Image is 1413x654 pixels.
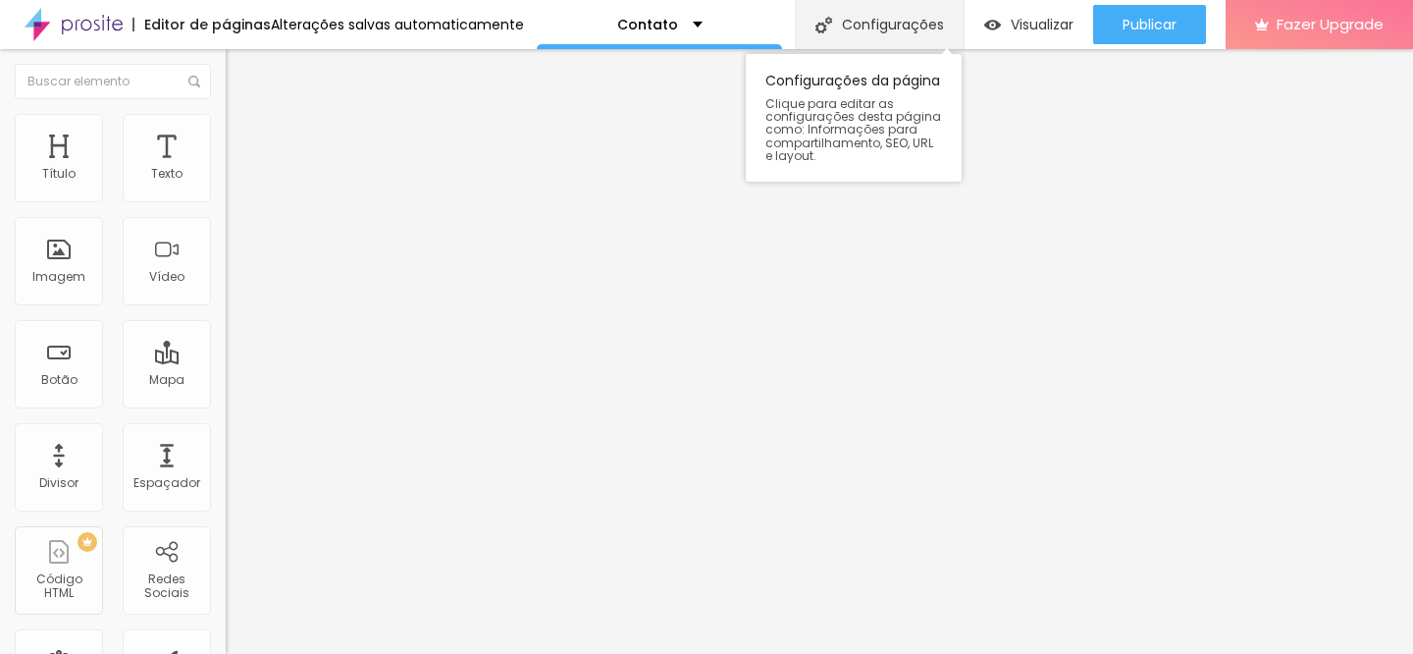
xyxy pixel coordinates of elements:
[151,167,183,181] div: Texto
[1011,17,1073,32] span: Visualizar
[42,167,76,181] div: Título
[32,270,85,284] div: Imagem
[133,476,200,490] div: Espaçador
[1093,5,1206,44] button: Publicar
[128,572,205,601] div: Redes Sociais
[41,373,78,387] div: Botão
[815,17,832,33] img: Icone
[39,476,78,490] div: Divisor
[20,572,97,601] div: Código HTML
[15,64,211,99] input: Buscar elemento
[188,76,200,87] img: Icone
[746,54,962,182] div: Configurações da página
[984,17,1001,33] img: view-1.svg
[1123,17,1177,32] span: Publicar
[765,97,942,162] span: Clique para editar as configurações desta página como: Informações para compartilhamento, SEO, UR...
[132,18,271,31] div: Editor de páginas
[149,373,184,387] div: Mapa
[965,5,1093,44] button: Visualizar
[1277,16,1384,32] span: Fazer Upgrade
[149,270,184,284] div: Vídeo
[617,18,678,31] p: Contato
[226,49,1413,654] iframe: Editor
[271,18,524,31] div: Alterações salvas automaticamente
